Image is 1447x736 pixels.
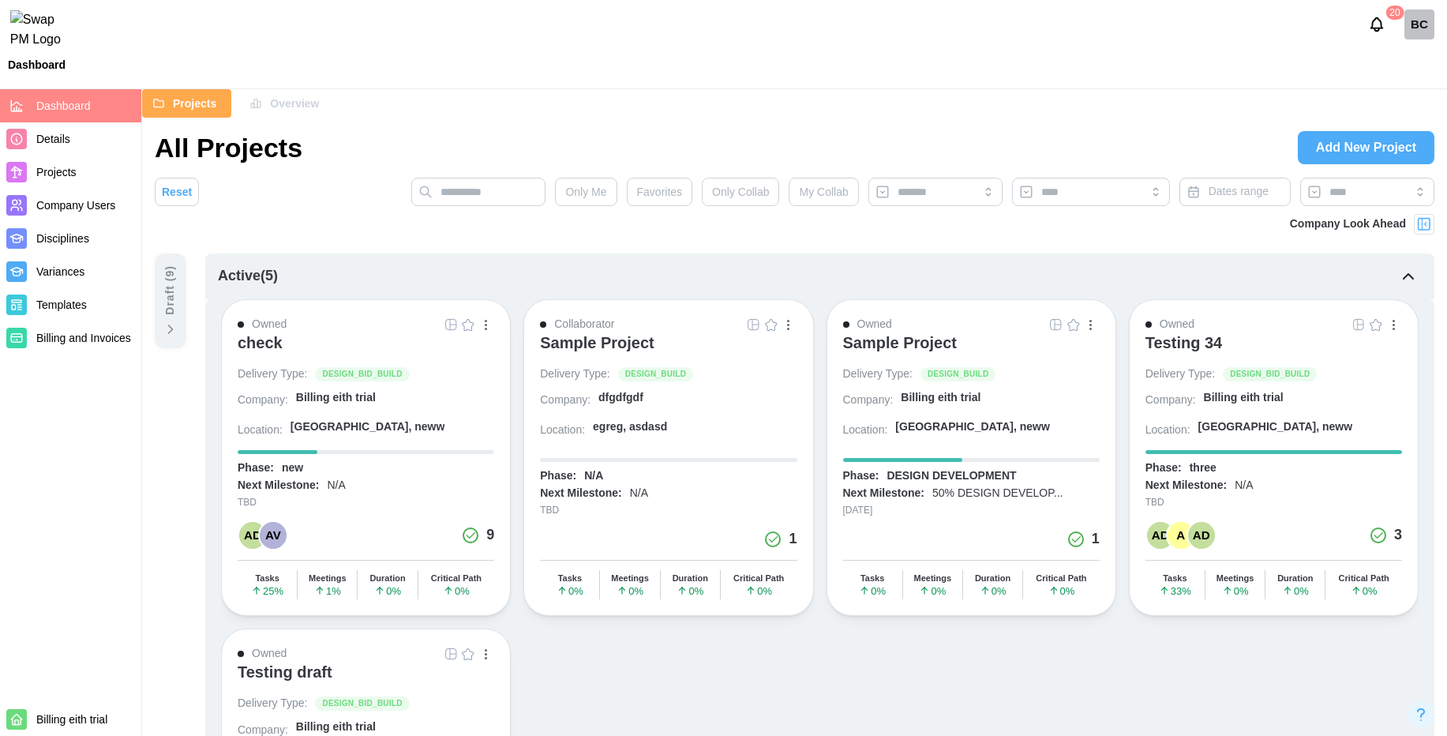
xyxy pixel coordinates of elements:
span: DESIGN_BID_BUILD [322,697,402,710]
button: Grid Icon [442,645,459,663]
div: Company: [238,392,288,408]
span: 0 % [1222,585,1249,596]
a: Billing check [1404,9,1434,39]
button: Projects [142,89,231,118]
span: Dates range [1209,185,1269,197]
div: Collaborator [554,316,614,333]
div: egreg, asdasd [593,419,667,435]
a: check [238,333,494,366]
div: Tasks [1163,573,1186,584]
img: Empty Star [462,648,474,660]
div: Dashboard [8,59,66,70]
a: Grid Icon [1048,316,1065,333]
div: Duration [975,573,1010,584]
span: DESIGN_BUILD [928,368,988,381]
div: Company Look Ahead [1290,216,1406,233]
div: Phase: [1145,460,1182,476]
button: Reset [155,178,199,206]
div: Phase: [843,468,879,484]
div: Company: [843,392,894,408]
div: [GEOGRAPHIC_DATA], neww [895,419,1050,435]
a: Testing 34 [1145,333,1402,366]
span: Only Me [565,178,606,205]
div: Active ( 5 ) [218,265,278,287]
a: Grid Icon [745,316,763,333]
button: My Collab [789,178,858,206]
span: 0 % [1351,585,1378,596]
a: dfgdfgdf [598,390,797,411]
div: Company: [540,392,590,408]
div: Next Milestone: [843,486,924,501]
div: Tasks [860,573,884,584]
button: Only Me [555,178,617,206]
span: Billing and Invoices [36,332,131,344]
div: [DATE] [843,503,1100,518]
div: Critical Path [431,573,482,584]
span: Billing eith trial [36,713,107,726]
div: Sample Project [843,333,958,352]
div: Meetings [913,573,951,584]
div: Location: [843,422,888,438]
img: Empty Star [1370,318,1382,331]
div: Delivery Type: [238,366,307,382]
span: Overview [270,90,319,117]
span: 0 % [617,585,643,596]
button: Empty Star [459,645,477,663]
span: 25 % [251,585,283,596]
span: Templates [36,299,87,311]
div: three [1190,460,1216,476]
button: Grid Icon [1350,316,1367,333]
div: 3 [1394,524,1402,546]
div: Meetings [611,573,649,584]
a: Grid Icon [442,316,459,333]
span: Disciplines [36,232,89,245]
img: Grid Icon [444,318,457,331]
button: Favorites [627,178,693,206]
h1: All Projects [155,130,302,165]
div: Company: [1145,392,1196,408]
img: Empty Star [1067,318,1080,331]
div: BC [1404,9,1434,39]
div: N/A [1235,478,1253,494]
div: Sample Project [540,333,654,352]
div: [GEOGRAPHIC_DATA], neww [1198,419,1353,435]
div: Delivery Type: [843,366,913,382]
span: 33 % [1159,585,1191,596]
span: 0 % [745,585,772,596]
span: DESIGN_BID_BUILD [322,368,402,381]
span: DESIGN_BUILD [625,368,686,381]
div: Owned [252,316,287,333]
span: 0 % [677,585,703,596]
img: Empty Star [462,318,474,331]
div: TBD [540,503,797,518]
img: Grid Icon [1050,318,1063,331]
span: 0 % [1048,585,1075,596]
div: new [282,460,303,476]
div: DESIGN DEVELOPMENT [887,468,1016,484]
div: N/A [327,478,345,494]
div: Draft ( 9 ) [162,265,179,315]
span: Add New Project [1316,132,1416,163]
div: 50% DESIGN DEVELOP... [932,486,1063,501]
div: Billing eith trial [901,390,980,406]
div: Testing 34 [1145,333,1222,352]
span: 0 % [919,585,946,596]
div: Duration [673,573,708,584]
a: Testing draft [238,663,494,696]
div: Location: [238,422,283,438]
div: Next Milestone: [1145,478,1227,494]
button: Empty Star [1065,316,1082,333]
div: A [1168,522,1194,549]
div: Critical Path [1339,573,1389,584]
a: Billing eith trial [901,390,1099,411]
span: Company Users [36,199,115,212]
div: Next Milestone: [238,478,319,494]
div: Owned [252,645,287,663]
span: DESIGN_BID_BUILD [1230,368,1310,381]
span: Projects [36,166,77,178]
a: Sample Project [540,333,797,366]
div: Billing eith trial [296,390,376,406]
div: N/A [630,486,648,501]
div: Meetings [309,573,347,584]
